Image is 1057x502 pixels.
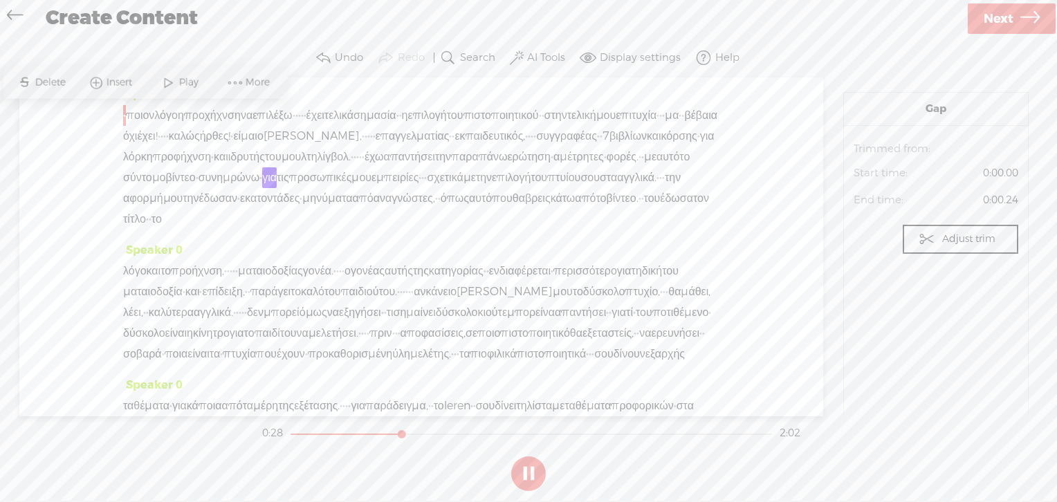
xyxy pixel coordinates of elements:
span: λόγο [123,261,147,281]
span: να [241,105,252,126]
span: επίδειξη, [202,281,244,302]
span: βίντεο. [606,188,638,209]
span: · [606,302,609,323]
span: κάτω [551,188,576,209]
span: του [644,188,661,209]
span: έχει! [137,126,157,147]
span: · [665,281,668,302]
span: το [573,281,583,302]
span: μπορεί [507,302,543,323]
span: απαντήσει [555,302,606,323]
span: να [297,323,309,344]
span: · [233,302,236,323]
span: Speaker 0 [123,243,183,257]
span: θα [668,281,681,302]
span: την [476,167,492,188]
span: · [183,281,185,302]
span: · [396,105,399,126]
span: · [400,281,403,302]
span: · [351,147,353,167]
span: μα [665,105,679,126]
span: ερευνήσει [652,323,700,344]
button: Search [437,44,502,72]
span: πριν [369,323,392,344]
label: Display settings [600,51,681,65]
span: Insert [107,75,136,89]
span: [PERSON_NAME], [264,126,362,147]
label: Undo [335,51,363,65]
label: Help [715,51,739,65]
span: · [533,126,536,147]
span: για [617,261,632,281]
span: τελικά [324,105,353,126]
span: · [358,323,361,344]
span: · [659,105,662,126]
span: ματαιοδοξίας [238,261,303,281]
span: ερώτηση [507,147,551,167]
span: · [199,281,202,302]
span: · [663,281,665,302]
span: μου [163,188,183,209]
span: για [262,167,277,188]
button: Display settings [577,44,687,72]
span: και [647,126,661,147]
span: τις [277,167,289,188]
span: S [14,70,35,95]
span: παραπάνω [451,147,507,167]
span: του. [378,281,397,302]
span: έχω [365,147,384,167]
span: το [151,209,162,230]
span: δική [642,261,662,281]
span: του [662,261,679,281]
span: · [248,281,250,302]
span: · [166,126,169,147]
span: · [342,261,344,281]
button: Help [692,44,746,72]
span: αφορμή [123,188,163,209]
span: επιλογή [408,105,447,126]
span: · [364,323,367,344]
span: σχετικά [427,167,463,188]
span: καλύτερα [149,302,194,323]
span: · [293,105,295,126]
span: του [280,323,297,344]
span: · [367,323,369,344]
span: μάθει, [681,281,710,302]
span: · [300,188,302,209]
span: · [435,188,438,209]
span: · [384,302,387,323]
span: το [160,261,171,281]
span: · [525,126,528,147]
span: · [531,126,533,147]
span: ποιο [477,323,500,344]
span: επιλογή [492,167,531,188]
span: κάνει [425,281,450,302]
span: πιστοποιητικό [500,323,569,344]
span: Start time: [854,167,914,180]
span: η [178,105,184,126]
span: · [452,126,454,147]
span: βρεις [525,188,551,209]
span: λόγο [154,105,178,126]
div: Create Content [36,1,966,37]
span: · [227,261,230,281]
span: στα [600,167,617,188]
span: θα [513,188,525,209]
span: εκατοντάδες [240,188,300,209]
span: όπως [441,188,469,209]
span: του [447,105,463,126]
span: · [333,261,336,281]
span: · [659,167,662,188]
span: προσωπικές [289,167,352,188]
span: κόρσης [661,126,697,147]
span: με [463,167,476,188]
span: · [641,188,644,209]
span: περισσότερο [553,261,617,281]
span: · [146,209,149,230]
span: παιδί [255,323,280,344]
span: εξηγήσει [339,302,381,323]
span: σημαίνει [394,302,436,323]
span: · [395,323,398,344]
span: · [158,126,160,147]
span: συνημρώνω [199,167,260,188]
